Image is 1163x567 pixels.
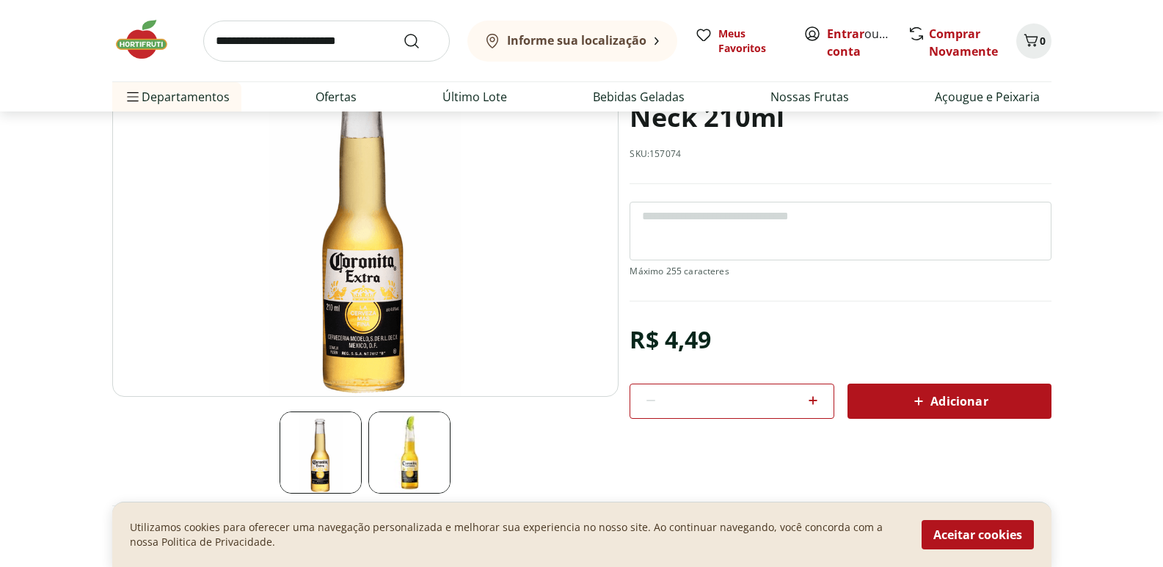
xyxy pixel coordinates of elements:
img: Hortifruti [112,18,186,62]
span: Departamentos [124,79,230,114]
span: ou [827,25,892,60]
a: Bebidas Geladas [593,88,685,106]
button: Carrinho [1016,23,1051,59]
button: Aceitar cookies [922,520,1034,549]
a: Entrar [827,26,864,42]
a: Comprar Novamente [929,26,998,59]
a: Açougue e Peixaria [935,88,1040,106]
a: Último Lote [442,88,507,106]
span: Adicionar [910,392,988,410]
p: Utilizamos cookies para oferecer uma navegação personalizada e melhorar sua experiencia no nosso ... [130,520,904,549]
span: 0 [1040,34,1046,48]
p: SKU: 157074 [630,148,681,160]
a: Ofertas [316,88,357,106]
button: Menu [124,79,142,114]
a: Criar conta [827,26,908,59]
a: Meus Favoritos [695,26,786,56]
a: Nossas Frutas [770,88,849,106]
button: Submit Search [403,32,438,50]
b: Informe sua localização [507,32,646,48]
input: search [203,21,450,62]
span: Meus Favoritos [718,26,786,56]
button: Informe sua localização [467,21,677,62]
div: R$ 4,49 [630,319,711,360]
img: Cerveja Coronita Extra Long Neck 210ml [112,43,619,397]
img: Cerveja Coronita Extra Long Neck 210ml [368,411,451,494]
button: Adicionar [847,384,1051,419]
img: Cerveja Coronita Extra Long Neck 210ml [280,411,362,494]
